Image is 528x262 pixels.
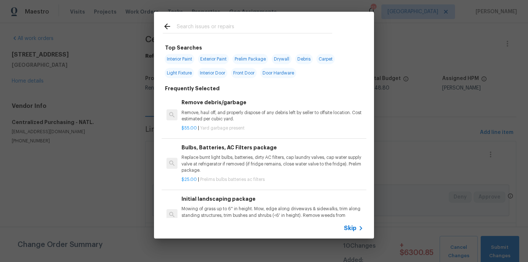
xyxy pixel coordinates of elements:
span: Drywall [272,54,291,64]
h6: Top Searches [165,44,202,52]
span: Carpet [316,54,335,64]
span: Prelim Package [232,54,268,64]
span: Yard garbage present [200,126,245,130]
span: Door Hardware [260,68,296,78]
p: Replace burnt light bulbs, batteries, dirty AC filters, cap laundry valves, cap water supply valv... [181,154,363,173]
h6: Initial landscaping package [181,195,363,203]
span: $55.00 [181,126,197,130]
span: Prelims bulbs batteries ac filters [200,177,265,182]
span: Interior Paint [165,54,194,64]
p: Remove, haul off, and properly dispose of any debris left by seller to offsite location. Cost est... [181,110,363,122]
span: Debris [295,54,313,64]
span: Light Fixture [165,68,194,78]
h6: Remove debris/garbage [181,98,363,106]
input: Search issues or repairs [177,22,332,33]
p: | [181,177,363,183]
h6: Frequently Selected [165,84,220,92]
span: Front Door [231,68,257,78]
h6: Bulbs, Batteries, AC Filters package [181,143,363,152]
span: Skip [344,225,356,232]
p: Mowing of grass up to 6" in height. Mow, edge along driveways & sidewalks, trim along standing st... [181,206,363,225]
p: | [181,125,363,131]
span: Interior Door [198,68,227,78]
span: $25.00 [181,177,197,182]
span: Exterior Paint [198,54,229,64]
